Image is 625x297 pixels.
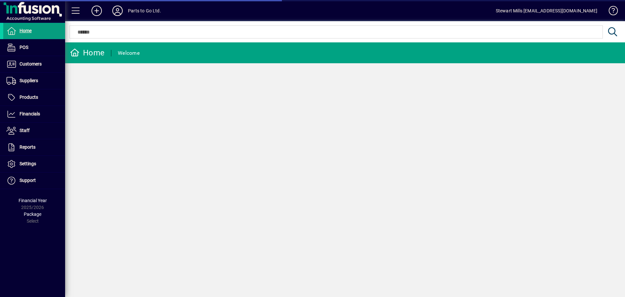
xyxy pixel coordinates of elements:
[24,212,41,217] span: Package
[86,5,107,17] button: Add
[604,1,617,22] a: Knowledge Base
[70,48,104,58] div: Home
[128,6,161,16] div: Parts to Go Ltd.
[118,48,140,58] div: Welcome
[20,78,38,83] span: Suppliers
[3,172,65,189] a: Support
[3,39,65,56] a: POS
[20,111,40,116] span: Financials
[3,106,65,122] a: Financials
[20,95,38,100] span: Products
[20,161,36,166] span: Settings
[20,45,28,50] span: POS
[107,5,128,17] button: Profile
[20,61,42,67] span: Customers
[496,6,597,16] div: Stewart Mills [EMAIL_ADDRESS][DOMAIN_NAME]
[20,128,30,133] span: Staff
[3,139,65,156] a: Reports
[3,56,65,72] a: Customers
[19,198,47,203] span: Financial Year
[20,144,35,150] span: Reports
[3,73,65,89] a: Suppliers
[20,28,32,33] span: Home
[20,178,36,183] span: Support
[3,123,65,139] a: Staff
[3,89,65,106] a: Products
[3,156,65,172] a: Settings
